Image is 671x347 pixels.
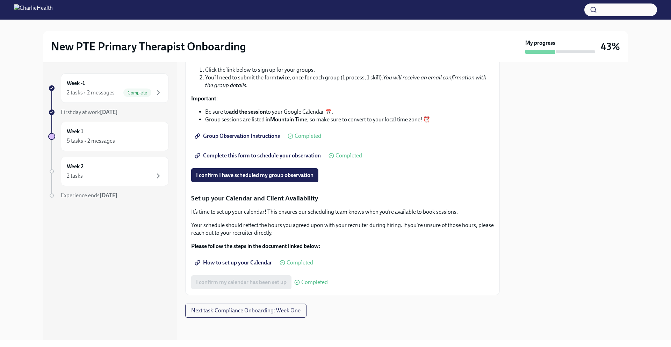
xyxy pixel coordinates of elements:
[287,260,313,265] span: Completed
[61,192,117,199] span: Experience ends
[61,109,118,115] span: First day at work
[67,79,85,87] h6: Week -1
[14,4,53,15] img: CharlieHealth
[205,74,494,89] li: You’ll need to submit the form , once for each group (1 process, 1 skill).
[100,109,118,115] strong: [DATE]
[67,89,115,97] div: 2 tasks • 2 messages
[191,243,320,249] strong: Please follow the steps in the document linked below:
[191,307,301,314] span: Next task : Compliance Onboarding: Week One
[196,172,313,179] span: I confirm I have scheduled my group observation
[185,304,306,318] button: Next task:Compliance Onboarding: Week One
[601,40,620,53] h3: 43%
[276,74,290,81] strong: twice
[205,74,486,88] em: You will receive an email confirmation with the group details.
[525,39,555,47] strong: My progress
[48,157,168,186] a: Week 22 tasks
[191,95,494,102] p: :
[100,192,117,199] strong: [DATE]
[205,108,494,116] li: Be sure to to your Google Calendar 📅.
[196,152,321,159] span: Complete this form to schedule your observation
[51,40,246,54] h2: New PTE Primary Therapist Onboarding
[191,95,216,102] strong: Important
[191,256,277,270] a: How to set up your Calendar
[229,108,266,115] strong: add the session
[48,122,168,151] a: Week 15 tasks • 2 messages
[191,221,494,237] p: Your schedule should reflect the hours you agreed upon with your recruiter during hiring. If you'...
[335,153,362,158] span: Completed
[48,73,168,103] a: Week -12 tasks • 2 messagesComplete
[67,128,83,135] h6: Week 1
[196,259,272,266] span: How to set up your Calendar
[191,208,494,216] p: It’s time to set up your calendar! This ensures our scheduling team knows when you’re available t...
[191,194,494,203] p: Set up your Calendar and Client Availability
[270,116,307,123] strong: Mountain Time
[191,168,318,182] button: I confirm I have scheduled my group observation
[67,137,115,145] div: 5 tasks • 2 messages
[191,149,326,163] a: Complete this form to schedule your observation
[301,279,328,285] span: Completed
[123,90,151,95] span: Complete
[48,108,168,116] a: First day at work[DATE]
[205,116,494,123] li: Group sessions are listed in , so make sure to convert to your local time zone! ⏰
[67,163,84,170] h6: Week 2
[191,129,285,143] a: Group Observation Instructions
[67,172,83,180] div: 2 tasks
[205,66,494,74] li: Click the link below to sign up for your groups.
[196,133,280,140] span: Group Observation Instructions
[295,133,321,139] span: Completed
